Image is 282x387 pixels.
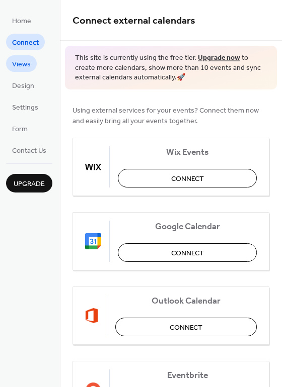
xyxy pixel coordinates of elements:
[171,173,204,184] span: Connect
[75,53,267,83] span: This site is currently using the free tier. to create more calendars, show more than 10 events an...
[118,370,257,380] span: Eventbrite
[73,105,269,126] span: Using external services for your events? Connect them now and easily bring all your events together.
[6,34,45,50] a: Connect
[12,146,46,156] span: Contact Us
[12,103,38,113] span: Settings
[12,16,31,27] span: Home
[73,11,195,31] span: Connect external calendars
[118,243,257,262] button: Connect
[6,174,52,192] button: Upgrade
[115,296,257,306] span: Outlook Calendar
[85,233,101,249] img: google
[171,248,204,258] span: Connect
[12,59,31,70] span: Views
[6,99,44,115] a: Settings
[118,169,257,187] button: Connect
[6,120,34,137] a: Form
[6,142,52,158] a: Contact Us
[6,77,40,93] a: Design
[6,55,37,72] a: Views
[118,147,257,157] span: Wix Events
[12,124,28,135] span: Form
[12,81,34,91] span: Design
[85,308,99,324] img: outlook
[118,221,257,232] span: Google Calendar
[14,179,45,189] span: Upgrade
[12,38,39,48] span: Connect
[170,322,202,333] span: Connect
[115,318,257,336] button: Connect
[6,12,37,29] a: Home
[85,159,101,175] img: wix
[198,51,240,65] a: Upgrade now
